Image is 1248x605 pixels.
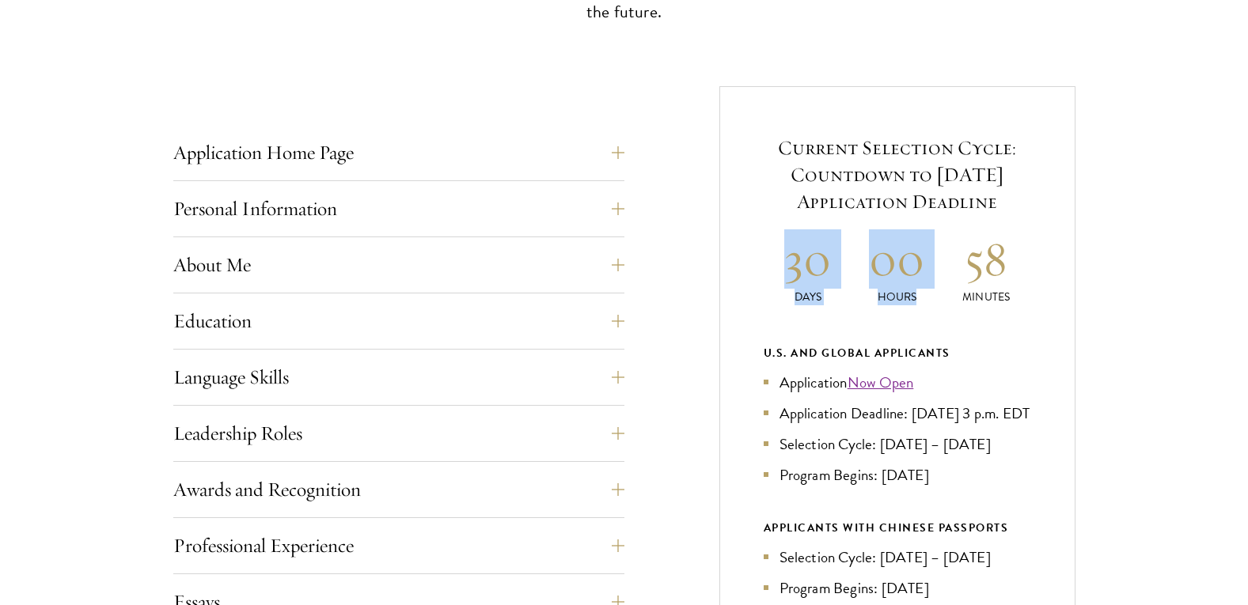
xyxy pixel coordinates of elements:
[764,134,1031,215] h5: Current Selection Cycle: Countdown to [DATE] Application Deadline
[942,289,1031,305] p: Minutes
[173,414,624,452] button: Leadership Roles
[173,358,624,396] button: Language Skills
[764,433,1031,456] li: Selection Cycle: [DATE] – [DATE]
[852,289,942,305] p: Hours
[852,229,942,289] h2: 00
[848,371,914,394] a: Now Open
[764,371,1031,394] li: Application
[173,190,624,228] button: Personal Information
[942,229,1031,289] h2: 58
[173,302,624,340] button: Education
[764,229,853,289] h2: 30
[173,246,624,284] button: About Me
[764,289,853,305] p: Days
[764,402,1031,425] li: Application Deadline: [DATE] 3 p.m. EDT
[764,577,1031,599] li: Program Begins: [DATE]
[173,134,624,172] button: Application Home Page
[764,546,1031,569] li: Selection Cycle: [DATE] – [DATE]
[764,518,1031,538] div: APPLICANTS WITH CHINESE PASSPORTS
[173,471,624,509] button: Awards and Recognition
[173,527,624,565] button: Professional Experience
[764,343,1031,363] div: U.S. and Global Applicants
[764,463,1031,486] li: Program Begins: [DATE]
